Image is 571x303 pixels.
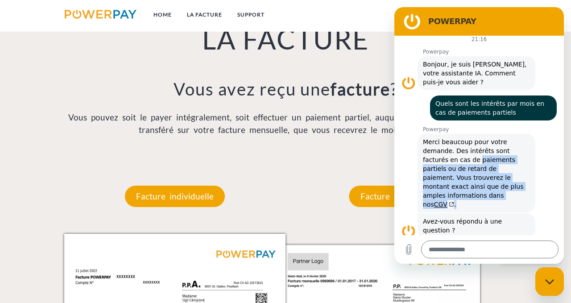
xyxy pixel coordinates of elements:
[230,7,272,23] a: Support
[179,7,230,23] a: LA FACTURE
[65,10,137,19] img: logo-powerpay.svg
[146,7,179,23] a: Home
[535,267,564,296] iframe: Bouton de lancement de la fenêtre de messagerie, conversation en cours
[125,186,225,207] p: Facture individuelle
[349,186,443,207] p: Facture mensuelle
[64,79,507,100] h3: Vous avez reçu une ?
[394,7,564,264] iframe: Fenêtre de messagerie
[331,79,390,99] b: facture
[64,22,507,57] h1: LA FACTURE
[64,111,507,137] p: Vous pouvez soit le payer intégralement, soit effectuer un paiement partiel, auquel cas le solde ...
[464,7,488,23] a: CG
